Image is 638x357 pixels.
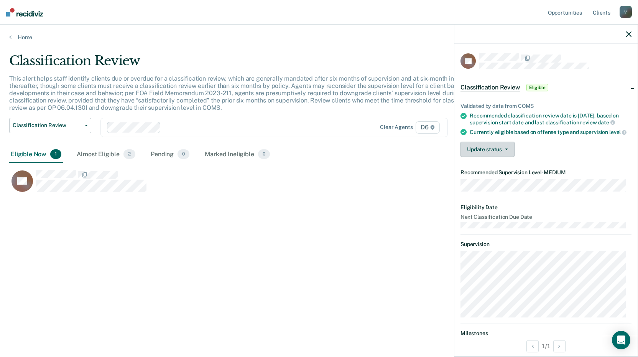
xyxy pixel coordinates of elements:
[9,75,479,112] p: This alert helps staff identify clients due or overdue for a classification review, which are gen...
[460,330,631,337] dt: Milestones
[9,53,488,75] div: Classification Review
[13,122,82,129] span: Classification Review
[178,149,189,159] span: 0
[460,169,631,176] dt: Recommended Supervision Level MEDIUM
[542,169,544,175] span: •
[50,149,61,159] span: 1
[612,331,630,349] div: Open Intercom Messenger
[470,129,631,136] div: Currently eligible based on offense type and supervision
[123,149,135,159] span: 2
[149,146,191,163] div: Pending
[526,84,548,91] span: Eligible
[553,340,566,352] button: Next Opportunity
[9,146,63,163] div: Eligible Now
[9,169,551,200] div: CaseloadOpportunityCell-0495025
[460,214,631,220] dt: Next Classification Due Date
[454,336,638,356] div: 1 / 1
[460,241,631,248] dt: Supervision
[609,129,626,135] span: level
[460,103,631,109] div: Validated by data from COMS
[454,75,638,100] div: Classification ReviewEligible
[526,340,539,352] button: Previous Opportunity
[9,34,629,41] a: Home
[470,112,631,126] div: Recommended classification review date is [DATE], based on supervision start date and last classi...
[416,121,440,134] span: D6
[258,149,270,159] span: 0
[460,142,515,157] button: Update status
[6,8,43,17] img: Recidiviz
[460,84,520,91] span: Classification Review
[460,204,631,211] dt: Eligibility Date
[620,6,632,18] div: V
[203,146,271,163] div: Marked Ineligible
[380,124,413,131] div: Clear agents
[75,146,137,163] div: Almost Eligible
[598,119,615,126] span: date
